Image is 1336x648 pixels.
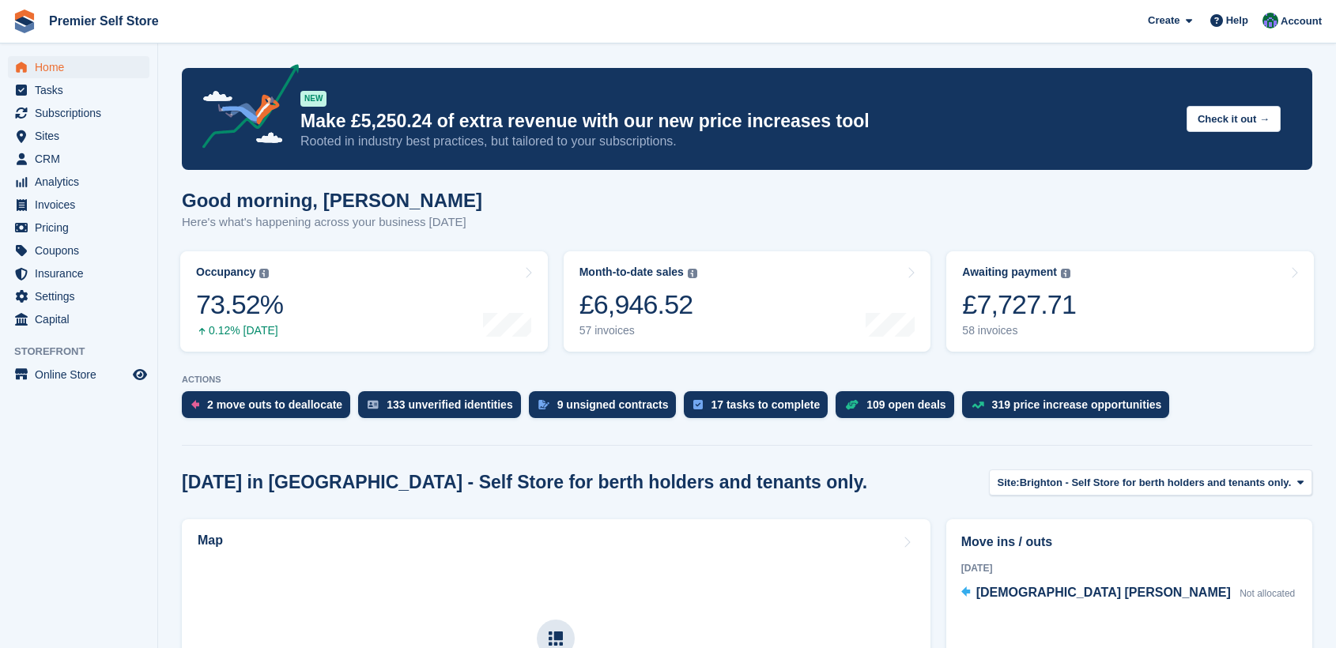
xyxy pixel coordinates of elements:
[962,266,1057,279] div: Awaiting payment
[8,194,149,216] a: menu
[8,148,149,170] a: menu
[35,102,130,124] span: Subscriptions
[207,398,342,411] div: 2 move outs to deallocate
[300,133,1174,150] p: Rooted in industry best practices, but tailored to your subscriptions.
[972,401,984,409] img: price_increase_opportunities-93ffe204e8149a01c8c9dc8f82e8f89637d9d84a8eef4429ea346261dce0b2c0.svg
[182,213,482,232] p: Here's what's happening across your business [DATE]
[8,56,149,78] a: menu
[196,324,283,337] div: 0.12% [DATE]
[976,586,1231,599] span: [DEMOGRAPHIC_DATA] [PERSON_NAME]
[1020,475,1292,491] span: Brighton - Self Store for berth holders and tenants only.
[961,561,1297,575] div: [DATE]
[1262,13,1278,28] img: Jo Granger
[684,391,836,426] a: 17 tasks to complete
[961,533,1297,552] h2: Move ins / outs
[549,631,563,646] img: map-icn-33ee37083ee616e46c38cad1a60f524a97daa1e2b2c8c0bc3eb3415660979fc1.svg
[387,398,513,411] div: 133 unverified identities
[1061,269,1070,278] img: icon-info-grey-7440780725fd019a000dd9b08b2336e03edf1995a4989e88bcd33f0948082b44.svg
[198,533,223,548] h2: Map
[579,288,697,321] div: £6,946.52
[196,288,283,321] div: 73.52%
[259,269,269,278] img: icon-info-grey-7440780725fd019a000dd9b08b2336e03edf1995a4989e88bcd33f0948082b44.svg
[962,288,1076,321] div: £7,727.71
[180,251,548,352] a: Occupancy 73.52% 0.12% [DATE]
[43,8,165,34] a: Premier Self Store
[35,79,130,101] span: Tasks
[688,269,697,278] img: icon-info-grey-7440780725fd019a000dd9b08b2336e03edf1995a4989e88bcd33f0948082b44.svg
[8,171,149,193] a: menu
[35,56,130,78] span: Home
[845,399,859,410] img: deal-1b604bf984904fb50ccaf53a9ad4b4a5d6e5aea283cecdc64d6e3604feb123c2.svg
[1148,13,1179,28] span: Create
[35,364,130,386] span: Online Store
[962,391,1178,426] a: 319 price increase opportunities
[8,262,149,284] a: menu
[962,324,1076,337] div: 58 invoices
[35,262,130,284] span: Insurance
[35,308,130,330] span: Capital
[693,400,703,409] img: task-75834270c22a3079a89374b754ae025e5fb1db73e45f91037f5363f120a921f8.svg
[961,583,1296,604] a: [DEMOGRAPHIC_DATA] [PERSON_NAME] Not allocated
[579,266,684,279] div: Month-to-date sales
[191,400,199,409] img: move_outs_to_deallocate_icon-f764333ba52eb49d3ac5e1228854f67142a1ed5810a6f6cc68b1a99e826820c5.svg
[8,79,149,101] a: menu
[1226,13,1248,28] span: Help
[35,239,130,262] span: Coupons
[196,266,255,279] div: Occupancy
[35,148,130,170] span: CRM
[35,194,130,216] span: Invoices
[538,400,549,409] img: contract_signature_icon-13c848040528278c33f63329250d36e43548de30e8caae1d1a13099fd9432cc5.svg
[8,285,149,307] a: menu
[564,251,931,352] a: Month-to-date sales £6,946.52 57 invoices
[35,217,130,239] span: Pricing
[8,308,149,330] a: menu
[182,375,1312,385] p: ACTIONS
[992,398,1162,411] div: 319 price increase opportunities
[35,171,130,193] span: Analytics
[8,217,149,239] a: menu
[8,239,149,262] a: menu
[557,398,669,411] div: 9 unsigned contracts
[529,391,685,426] a: 9 unsigned contracts
[1240,588,1295,599] span: Not allocated
[579,324,697,337] div: 57 invoices
[130,365,149,384] a: Preview store
[189,64,300,154] img: price-adjustments-announcement-icon-8257ccfd72463d97f412b2fc003d46551f7dbcb40ab6d574587a9cd5c0d94...
[8,102,149,124] a: menu
[182,472,867,493] h2: [DATE] in [GEOGRAPHIC_DATA] - Self Store for berth holders and tenants only.
[35,125,130,147] span: Sites
[300,91,326,107] div: NEW
[836,391,961,426] a: 109 open deals
[989,469,1312,495] button: Site: Brighton - Self Store for berth holders and tenants only.
[1187,106,1281,132] button: Check it out →
[998,475,1020,491] span: Site:
[35,285,130,307] span: Settings
[358,391,529,426] a: 133 unverified identities
[866,398,945,411] div: 109 open deals
[8,364,149,386] a: menu
[300,110,1174,133] p: Make £5,250.24 of extra revenue with our new price increases tool
[368,400,379,409] img: verify_identity-adf6edd0f0f0b5bbfe63781bf79b02c33cf7c696d77639b501bdc392416b5a36.svg
[1281,13,1322,29] span: Account
[182,391,358,426] a: 2 move outs to deallocate
[8,125,149,147] a: menu
[946,251,1314,352] a: Awaiting payment £7,727.71 58 invoices
[711,398,820,411] div: 17 tasks to complete
[182,190,482,211] h1: Good morning, [PERSON_NAME]
[13,9,36,33] img: stora-icon-8386f47178a22dfd0bd8f6a31ec36ba5ce8667c1dd55bd0f319d3a0aa187defe.svg
[14,344,157,360] span: Storefront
